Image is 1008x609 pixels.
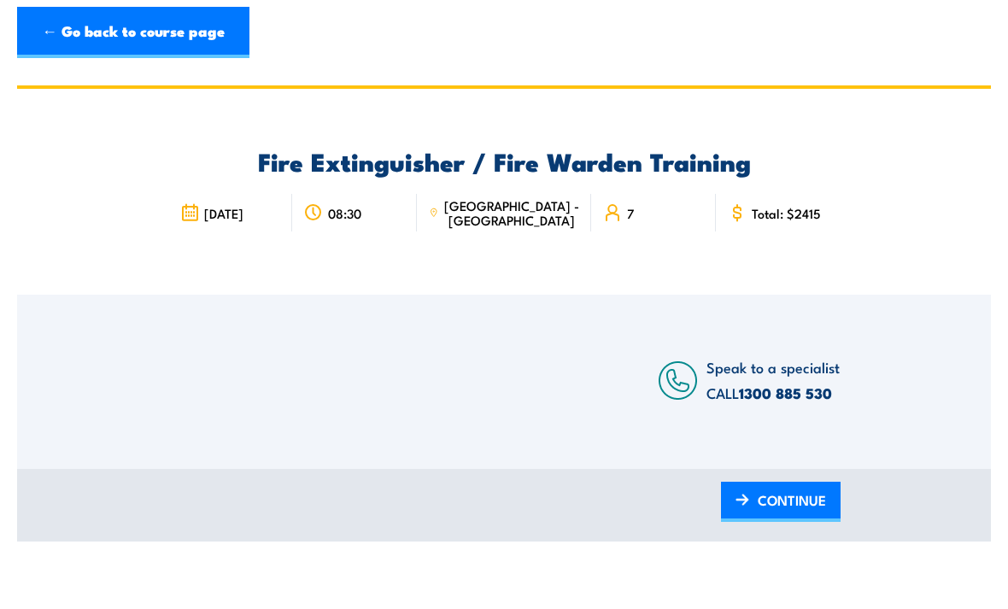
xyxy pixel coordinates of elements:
span: 7 [627,206,634,220]
span: Total: $2415 [752,206,821,220]
span: CONTINUE [758,477,826,523]
a: 1300 885 530 [739,382,832,404]
span: [GEOGRAPHIC_DATA] - [GEOGRAPHIC_DATA] [443,198,579,227]
a: CONTINUE [721,482,841,522]
h2: Fire Extinguisher / Fire Warden Training [168,149,841,172]
span: 08:30 [328,206,361,220]
a: ← Go back to course page [17,7,249,58]
span: [DATE] [204,206,243,220]
span: Speak to a specialist CALL [706,356,840,403]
